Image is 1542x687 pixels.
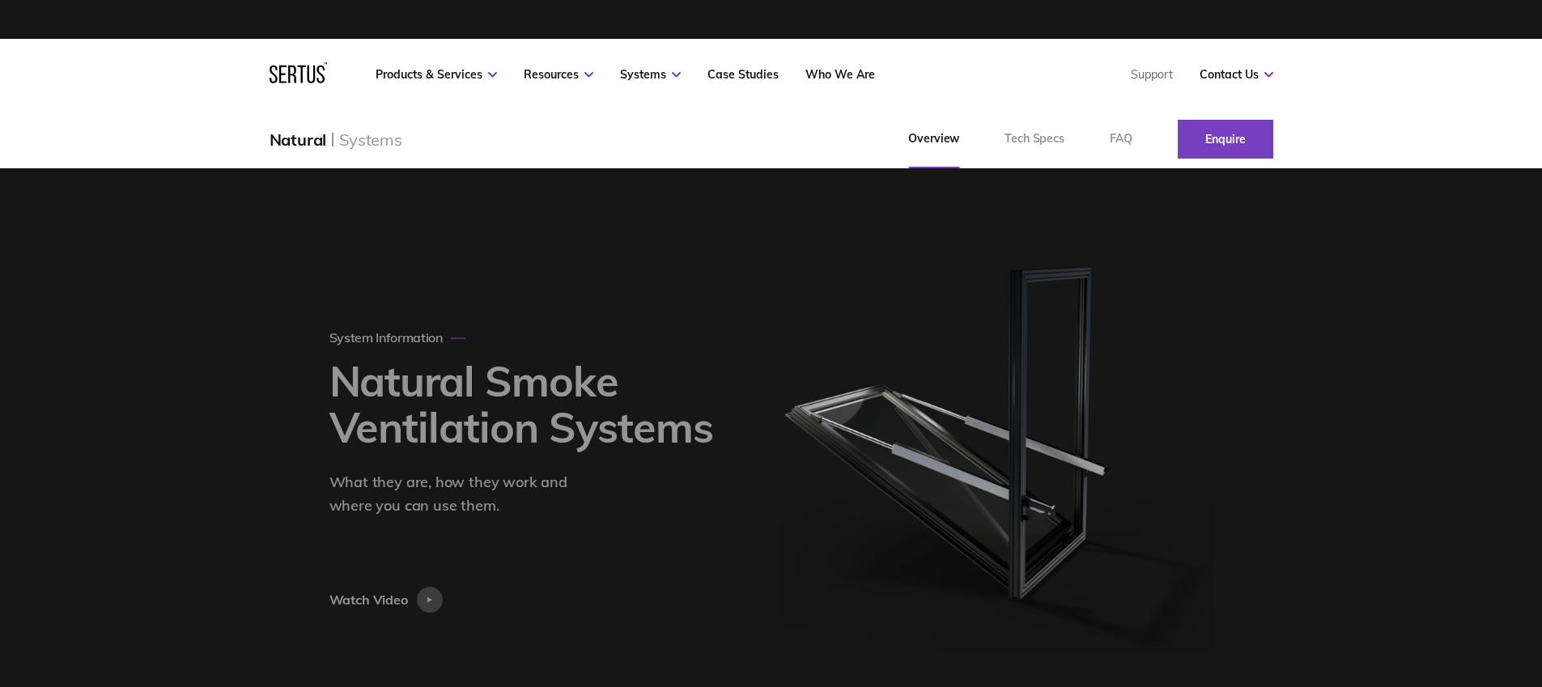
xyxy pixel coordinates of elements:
div: What they are, how they work and where you can use them. [329,471,597,518]
div: Watch Video [329,587,408,613]
a: FAQ [1087,110,1155,168]
div: Natural [270,129,327,150]
a: Support [1131,67,1173,82]
a: Resources [524,67,593,82]
a: Products & Services [376,67,497,82]
a: Systems [620,67,681,82]
a: Enquire [1178,120,1273,159]
div: System Information [329,329,465,346]
div: Systems [339,129,402,150]
a: Who We Are [805,67,875,82]
a: Tech Specs [982,110,1087,168]
a: Case Studies [707,67,779,82]
h1: Natural Smoke Ventilation Systems [329,358,728,450]
a: Contact Us [1200,67,1273,82]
